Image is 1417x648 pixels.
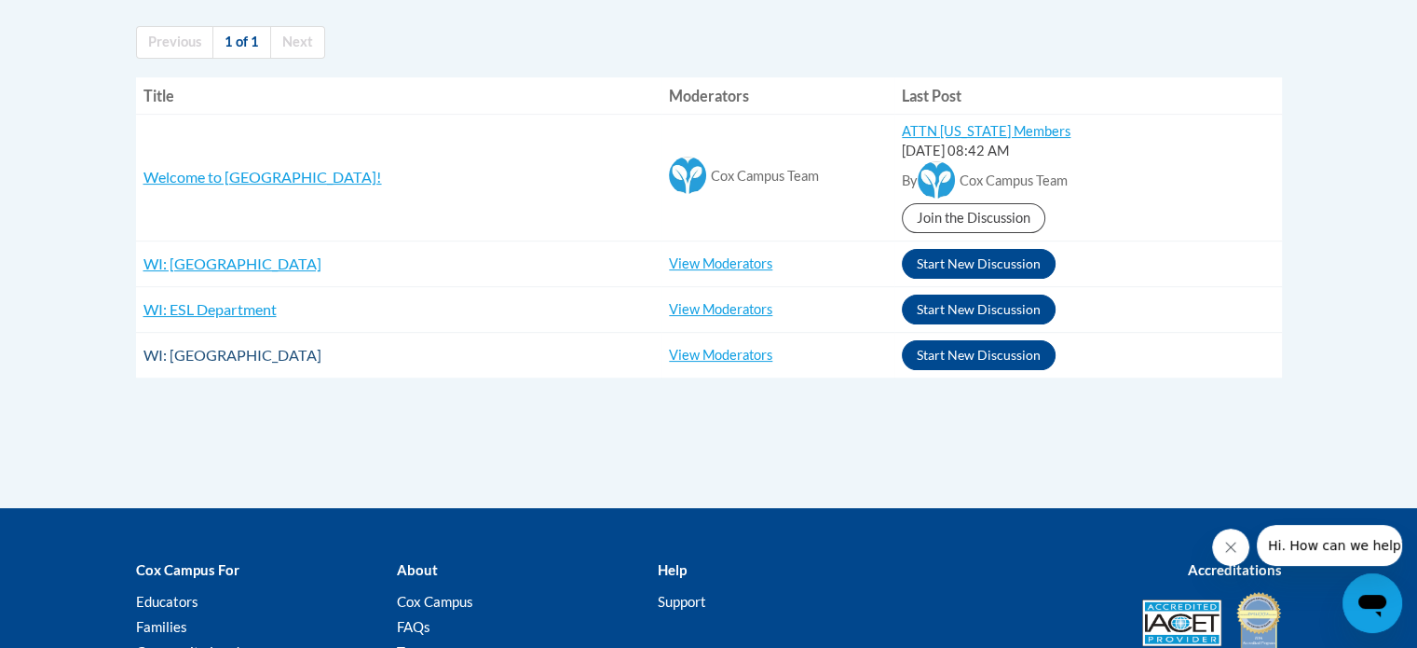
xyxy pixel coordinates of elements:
span: Last Post [902,87,961,104]
nav: Page navigation col-md-12 [136,26,1282,59]
a: Educators [136,593,198,610]
a: View Moderators [669,347,772,363]
span: Moderators [669,87,749,104]
a: FAQs [396,618,429,635]
img: Accredited IACET® Provider [1142,600,1221,646]
iframe: Close message [1212,529,1249,566]
a: Welcome to [GEOGRAPHIC_DATA]! [143,168,382,186]
span: Cox Campus Team [960,172,1068,188]
b: Cox Campus For [136,561,239,578]
a: WI: [GEOGRAPHIC_DATA] [143,255,321,272]
a: Cox Campus [396,593,472,610]
a: Join the Discussion [902,203,1045,233]
iframe: Message from company [1257,525,1402,566]
a: WI: ESL Department [143,300,277,318]
a: View Moderators [669,255,772,271]
b: Accreditations [1188,561,1282,578]
a: WI: [GEOGRAPHIC_DATA] [143,346,321,364]
button: Start New Discussion [902,340,1056,370]
a: View Moderators [669,301,772,317]
iframe: Button to launch messaging window [1342,573,1402,633]
button: Start New Discussion [902,249,1056,279]
img: Cox Campus Team [669,157,706,194]
a: Support [657,593,705,610]
span: Hi. How can we help? [11,13,151,28]
a: Families [136,618,187,635]
a: ATTN [US_STATE] Members [902,123,1070,139]
b: Help [657,561,686,578]
a: Next [270,26,325,59]
a: Previous [136,26,213,59]
img: Cox Campus Team [918,161,955,199]
span: Title [143,87,174,104]
span: Cox Campus Team [711,168,819,184]
div: [DATE] 08:42 AM [902,142,1274,161]
button: Start New Discussion [902,295,1056,324]
a: 1 of 1 [212,26,271,59]
span: By [902,172,918,188]
b: About [396,561,437,578]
